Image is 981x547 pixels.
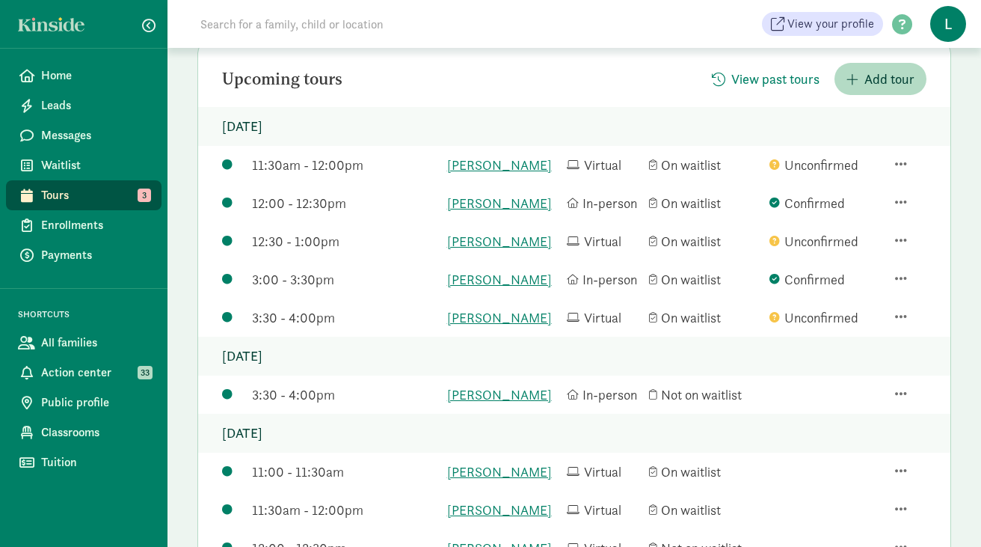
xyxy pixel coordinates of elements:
[252,462,440,482] div: 11:00 - 11:30am
[567,231,642,251] div: Virtual
[6,120,162,150] a: Messages
[41,334,150,352] span: All families
[787,15,874,33] span: View your profile
[41,424,150,441] span: Classrooms
[6,61,162,91] a: Home
[41,97,150,114] span: Leads
[649,385,761,405] div: Not on waitlist
[6,180,162,210] a: Tours 3
[198,107,950,146] p: [DATE]
[138,189,151,202] span: 3
[649,500,761,520] div: On waitlist
[6,388,162,418] a: Public profile
[567,155,642,175] div: Virtual
[6,358,162,388] a: Action center 33
[769,193,882,213] div: Confirmed
[567,500,642,520] div: Virtual
[700,63,831,95] button: View past tours
[649,269,761,290] div: On waitlist
[6,91,162,120] a: Leads
[6,240,162,270] a: Payments
[567,385,642,405] div: In-person
[198,414,950,453] p: [DATE]
[252,231,440,251] div: 12:30 - 1:00pm
[41,394,150,412] span: Public profile
[222,70,342,88] h2: Upcoming tours
[252,193,440,213] div: 12:00 - 12:30pm
[649,193,761,213] div: On waitlist
[41,246,150,264] span: Payments
[252,308,440,328] div: 3:30 - 4:00pm
[700,71,831,88] a: View past tours
[447,193,559,213] a: [PERSON_NAME]
[906,475,981,547] iframe: Chat Widget
[567,269,642,290] div: In-person
[762,12,883,36] a: View your profile
[41,364,150,382] span: Action center
[252,500,440,520] div: 11:30am - 12:00pm
[447,385,559,405] a: [PERSON_NAME]
[41,126,150,144] span: Messages
[447,500,559,520] a: [PERSON_NAME]
[6,447,162,477] a: Tuition
[198,337,950,376] p: [DATE]
[447,269,559,290] a: [PERSON_NAME]
[769,269,882,290] div: Confirmed
[6,150,162,180] a: Waitlist
[252,269,440,290] div: 3:00 - 3:30pm
[252,155,440,175] div: 11:30am - 12:00pm
[649,155,761,175] div: On waitlist
[41,216,150,234] span: Enrollments
[447,462,559,482] a: [PERSON_NAME]
[41,156,150,174] span: Waitlist
[41,453,150,471] span: Tuition
[41,67,150,85] span: Home
[649,462,761,482] div: On waitlist
[731,69,819,89] span: View past tours
[252,385,440,405] div: 3:30 - 4:00pm
[649,231,761,251] div: On waitlist
[447,231,559,251] a: [PERSON_NAME]
[138,366,153,379] span: 33
[447,155,559,175] a: [PERSON_NAME]
[41,186,150,204] span: Tours
[930,6,966,42] span: L
[6,210,162,240] a: Enrollments
[447,308,559,328] a: [PERSON_NAME]
[769,155,882,175] div: Unconfirmed
[769,308,882,328] div: Unconfirmed
[567,308,642,328] div: Virtual
[567,193,642,213] div: In-person
[834,63,926,95] button: Add tour
[649,308,761,328] div: On waitlist
[769,231,882,251] div: Unconfirmed
[6,328,162,358] a: All families
[864,69,914,89] span: Add tour
[6,418,162,447] a: Classrooms
[191,9,611,39] input: Search for a family, child or location
[567,462,642,482] div: Virtual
